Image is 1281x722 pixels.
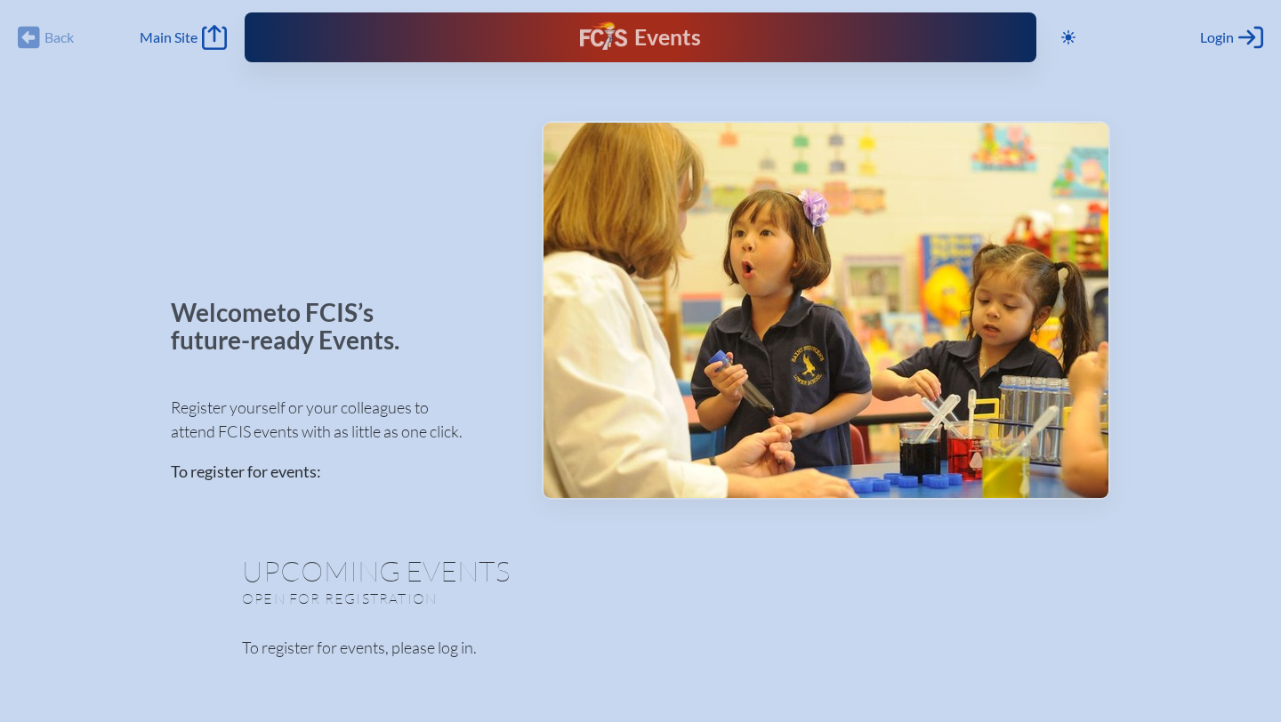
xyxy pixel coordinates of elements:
[140,25,227,50] a: Main Site
[471,21,810,53] div: FCIS Events — Future ready
[140,28,197,46] span: Main Site
[242,590,712,607] p: Open for registration
[242,636,1039,660] p: To register for events, please log in.
[1200,28,1234,46] span: Login
[171,299,420,355] p: Welcome to FCIS’s future-ready Events.
[171,396,513,444] p: Register yourself or your colleagues to attend FCIS events with as little as one click.
[171,460,513,484] p: To register for events:
[544,123,1108,498] img: Events
[242,557,1039,585] h1: Upcoming Events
